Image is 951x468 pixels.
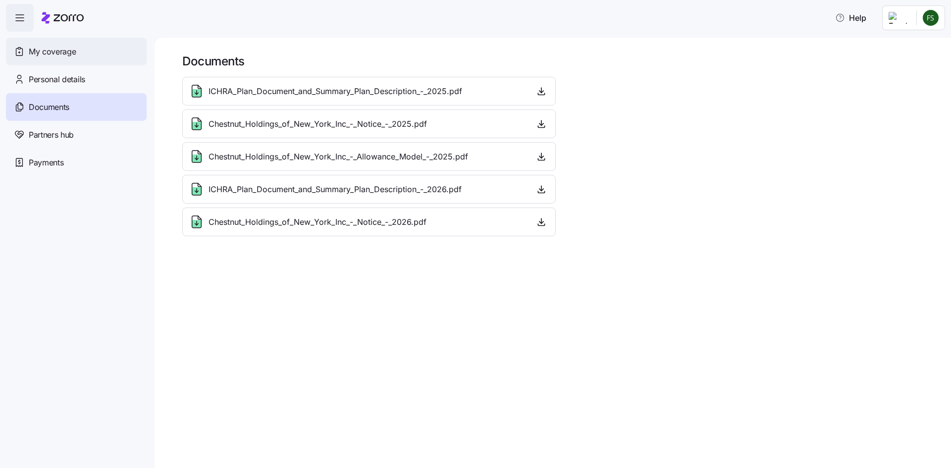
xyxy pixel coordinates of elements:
a: My coverage [6,38,147,65]
a: Partners hub [6,121,147,149]
span: Personal details [29,73,85,86]
a: Documents [6,93,147,121]
span: Partners hub [29,129,74,141]
span: Chestnut_Holdings_of_New_York_Inc_-_Notice_-_2025.pdf [209,118,427,130]
a: Personal details [6,65,147,93]
img: 754ee78f3aef8c4108d72247c0a2cbba [923,10,939,26]
img: Employer logo [889,12,908,24]
span: ICHRA_Plan_Document_and_Summary_Plan_Description_-_2025.pdf [209,85,462,98]
button: Help [827,8,874,28]
span: Chestnut_Holdings_of_New_York_Inc_-_Allowance_Model_-_2025.pdf [209,151,468,163]
h1: Documents [182,53,937,69]
span: ICHRA_Plan_Document_and_Summary_Plan_Description_-_2026.pdf [209,183,462,196]
span: Chestnut_Holdings_of_New_York_Inc_-_Notice_-_2026.pdf [209,216,426,228]
span: Payments [29,156,63,169]
a: Payments [6,149,147,176]
span: My coverage [29,46,76,58]
span: Documents [29,101,69,113]
span: Help [835,12,866,24]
